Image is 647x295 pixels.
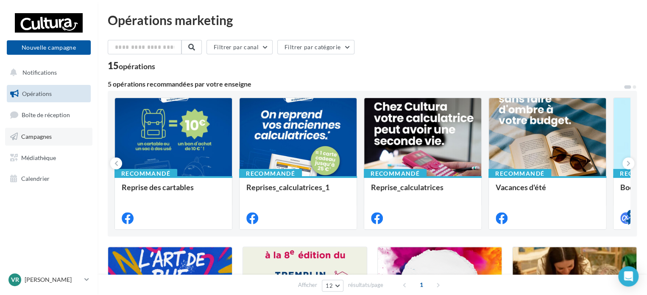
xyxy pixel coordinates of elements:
[5,64,89,81] button: Notifications
[5,106,92,124] a: Boîte de réception
[122,183,225,200] div: Reprise des cartables
[627,210,635,217] div: 4
[108,14,637,26] div: Opérations marketing
[5,128,92,146] a: Campagnes
[326,282,333,289] span: 12
[496,183,599,200] div: Vacances d'été
[5,85,92,103] a: Opérations
[239,169,302,178] div: Recommandé
[206,40,273,54] button: Filtrer par canal
[348,281,383,289] span: résultats/page
[277,40,354,54] button: Filtrer par catégorie
[114,169,177,178] div: Recommandé
[22,69,57,76] span: Notifications
[7,40,91,55] button: Nouvelle campagne
[246,183,350,200] div: Reprises_calculatrices_1
[364,169,427,178] div: Recommandé
[11,275,19,284] span: Vr
[108,81,623,87] div: 5 opérations recommandées par votre enseigne
[21,175,50,182] span: Calendrier
[415,278,428,292] span: 1
[7,272,91,288] a: Vr [PERSON_NAME]
[22,90,52,97] span: Opérations
[21,154,56,161] span: Médiathèque
[618,266,639,287] div: Open Intercom Messenger
[25,275,81,284] p: [PERSON_NAME]
[371,183,474,200] div: Reprise_calculatrices
[322,280,343,292] button: 12
[119,62,155,70] div: opérations
[298,281,317,289] span: Afficher
[5,149,92,167] a: Médiathèque
[488,169,551,178] div: Recommandé
[5,170,92,188] a: Calendrier
[21,133,52,140] span: Campagnes
[22,111,70,118] span: Boîte de réception
[108,61,155,70] div: 15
